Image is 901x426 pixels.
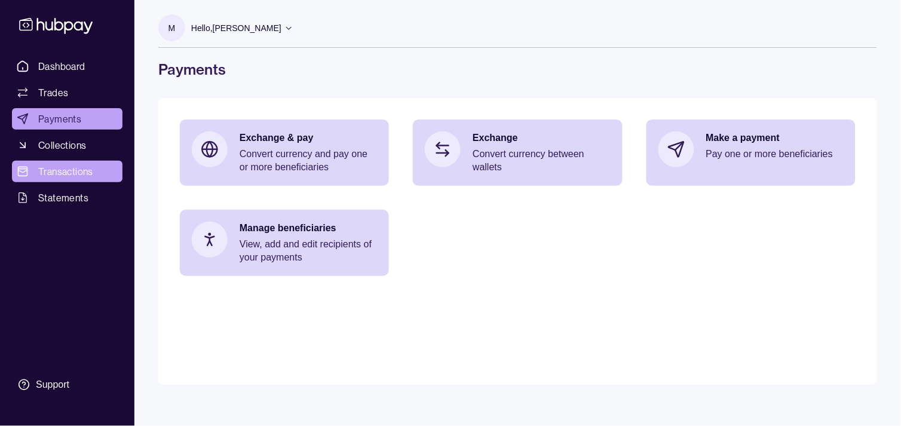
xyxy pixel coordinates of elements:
[168,22,176,35] p: M
[12,161,122,182] a: Transactions
[38,85,68,100] span: Trades
[12,56,122,77] a: Dashboard
[12,187,122,209] a: Statements
[38,112,81,126] span: Payments
[158,60,877,79] h1: Payments
[240,148,377,174] p: Convert currency and pay one or more beneficiaries
[413,119,622,186] a: ExchangeConvert currency between wallets
[12,108,122,130] a: Payments
[180,119,389,186] a: Exchange & payConvert currency and pay one or more beneficiaries
[706,131,844,145] p: Make a payment
[38,138,86,152] span: Collections
[38,59,85,73] span: Dashboard
[473,148,610,174] p: Convert currency between wallets
[38,164,93,179] span: Transactions
[191,22,281,35] p: Hello, [PERSON_NAME]
[240,131,377,145] p: Exchange & pay
[180,210,389,276] a: Manage beneficiariesView, add and edit recipients of your payments
[12,82,122,103] a: Trades
[38,191,88,205] span: Statements
[646,119,856,179] a: Make a paymentPay one or more beneficiaries
[12,372,122,397] a: Support
[12,134,122,156] a: Collections
[706,148,844,161] p: Pay one or more beneficiaries
[473,131,610,145] p: Exchange
[240,238,377,264] p: View, add and edit recipients of your payments
[36,378,69,391] div: Support
[240,222,377,235] p: Manage beneficiaries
